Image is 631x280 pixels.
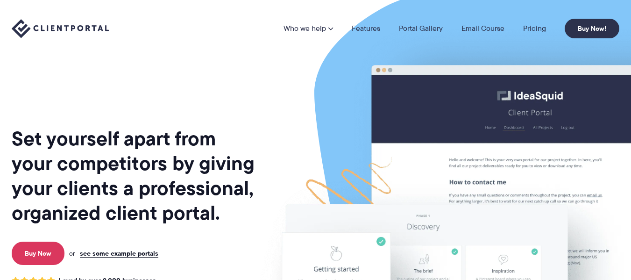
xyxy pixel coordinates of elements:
[12,242,64,265] a: Buy Now
[80,249,158,258] a: see some example portals
[69,249,75,258] span: or
[352,25,380,32] a: Features
[565,19,619,38] a: Buy Now!
[461,25,504,32] a: Email Course
[523,25,546,32] a: Pricing
[284,25,333,32] a: Who we help
[12,126,255,225] h1: Set yourself apart from your competitors by giving your clients a professional, organized client ...
[399,25,443,32] a: Portal Gallery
